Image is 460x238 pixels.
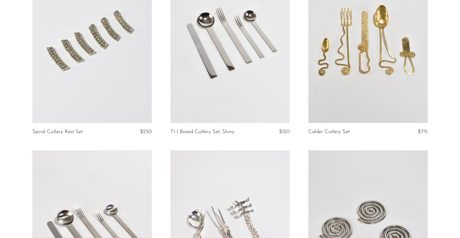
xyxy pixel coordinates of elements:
[308,129,350,135] a: Calder Cutlery Set
[170,129,235,135] a: TI-1 Boxed Cutlery Set, Shiny
[418,129,428,134] span: $715
[279,129,290,134] span: $120
[140,129,152,134] span: $250
[32,129,83,135] a: Spiral Cutlery Rest Set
